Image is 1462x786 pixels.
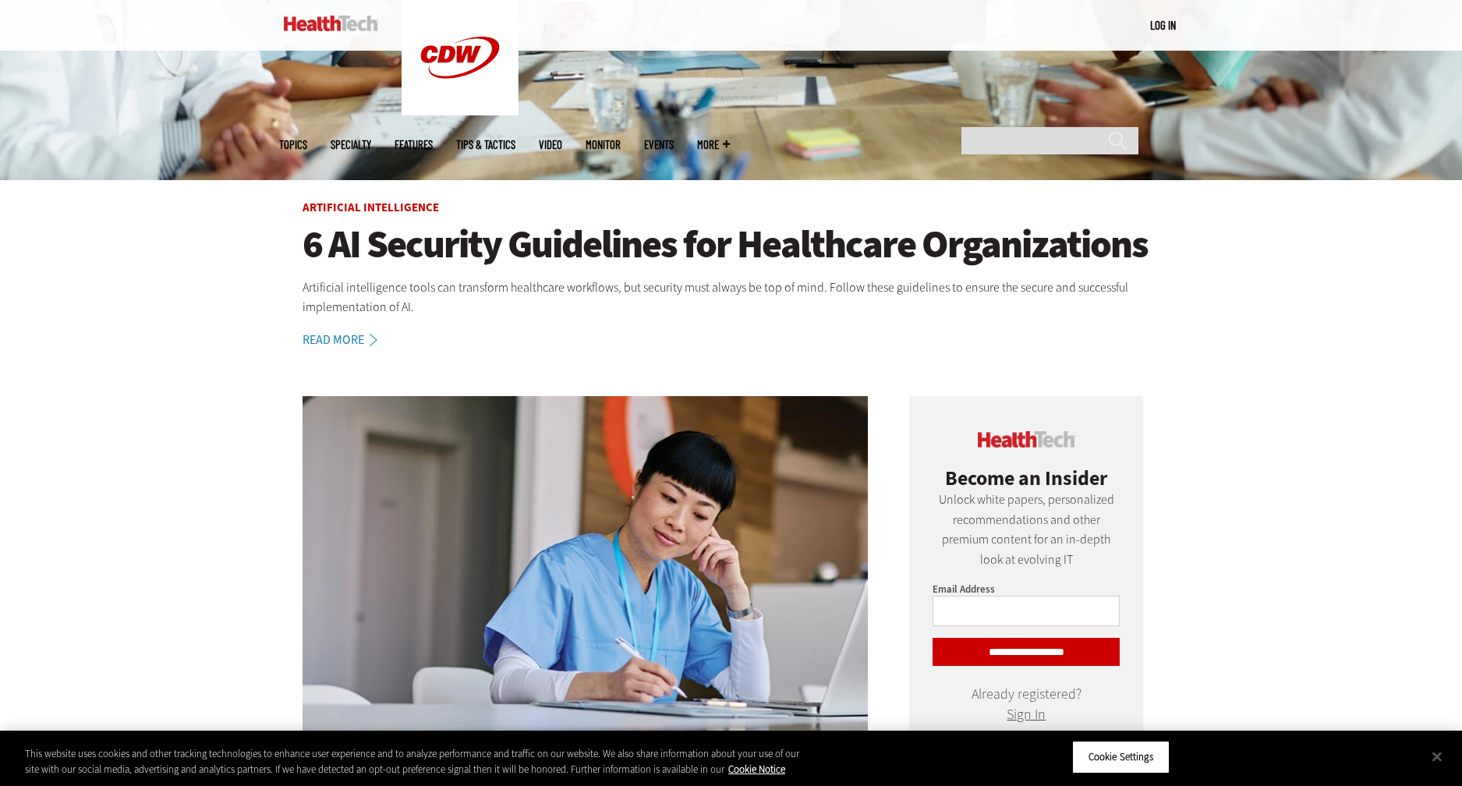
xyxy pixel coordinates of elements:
a: 6 AI Security Guidelines for Healthcare Organizations [303,223,1160,266]
a: More information about your privacy [728,763,785,776]
a: Events [644,139,674,150]
a: Video [539,139,562,150]
img: Home [284,16,378,31]
span: Topics [279,139,307,150]
img: nurse studying on computer [303,396,869,736]
a: Tips & Tactics [456,139,515,150]
span: Specialty [331,139,371,150]
a: CDW [402,103,519,119]
span: More [697,139,730,150]
a: Features [395,139,433,150]
a: Log in [1150,18,1176,32]
button: Close [1420,739,1454,774]
a: MonITor [586,139,621,150]
div: Already registered? [933,689,1120,720]
button: Cookie Settings [1072,741,1170,774]
p: Unlock white papers, personalized recommendations and other premium content for an in-depth look ... [933,490,1120,569]
p: Artificial intelligence tools can transform healthcare workflows, but security must always be top... [303,278,1160,317]
div: User menu [1150,17,1176,34]
img: cdw insider logo [978,431,1075,448]
a: Artificial Intelligence [303,200,439,215]
div: This website uses cookies and other tracking technologies to enhance user experience and to analy... [25,746,804,777]
span: Become an Insider [945,465,1107,491]
a: nurse studying on computer [303,396,869,738]
a: Read More [303,334,395,346]
label: Email Address [933,582,995,596]
a: Sign In [1007,705,1046,724]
